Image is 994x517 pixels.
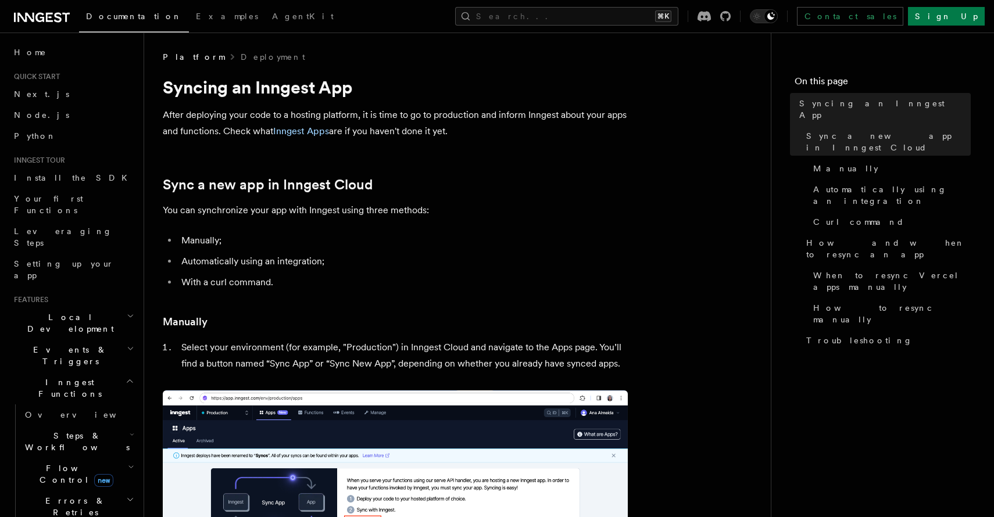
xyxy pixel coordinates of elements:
[750,9,778,23] button: Toggle dark mode
[795,93,971,125] a: Syncing an Inngest App
[14,131,56,141] span: Python
[813,270,971,293] span: When to resync Vercel apps manually
[272,12,334,21] span: AgentKit
[806,237,971,260] span: How and when to resync an app
[455,7,678,26] button: Search...⌘K
[795,74,971,93] h4: On this page
[809,158,971,179] a: Manually
[802,232,971,265] a: How and when to resync an app
[806,130,971,153] span: Sync a new app in Inngest Cloud
[163,177,373,193] a: Sync a new app in Inngest Cloud
[806,335,913,346] span: Troubleshooting
[79,3,189,33] a: Documentation
[809,265,971,297] a: When to resync Vercel apps manually
[809,297,971,330] a: How to resync manually
[9,307,137,339] button: Local Development
[20,458,137,490] button: Flow Controlnew
[163,107,628,139] p: After deploying your code to a hosting platform, it is time to go to production and inform Innges...
[809,179,971,211] a: Automatically using an integration
[813,216,904,228] span: Curl command
[802,125,971,158] a: Sync a new app in Inngest Cloud
[20,462,128,486] span: Flow Control
[9,344,127,367] span: Events & Triggers
[9,125,137,146] a: Python
[809,211,971,232] a: Curl command
[20,404,137,425] a: Overview
[9,253,137,286] a: Setting up your app
[178,253,628,270] li: Automatically using an integration;
[9,167,137,188] a: Install the SDK
[9,339,137,372] button: Events & Triggers
[273,125,329,137] a: Inngest Apps
[20,430,130,453] span: Steps & Workflows
[14,110,69,120] span: Node.js
[908,7,985,26] a: Sign Up
[25,410,145,419] span: Overview
[178,339,628,372] li: Select your environment (for example, "Production") in Inngest Cloud and navigate to the Apps pag...
[9,42,137,63] a: Home
[9,372,137,404] button: Inngest Functions
[178,232,628,249] li: Manually;
[241,51,305,63] a: Deployment
[802,330,971,351] a: Troubleshooting
[163,314,208,330] a: Manually
[813,184,971,207] span: Automatically using an integration
[9,72,60,81] span: Quick start
[655,10,671,22] kbd: ⌘K
[9,156,65,165] span: Inngest tour
[813,302,971,325] span: How to resync manually
[163,51,224,63] span: Platform
[9,221,137,253] a: Leveraging Steps
[189,3,265,31] a: Examples
[9,188,137,221] a: Your first Functions
[9,311,127,335] span: Local Development
[265,3,341,31] a: AgentKit
[178,274,628,290] li: With a curl command.
[9,84,137,105] a: Next.js
[14,227,112,247] span: Leveraging Steps
[14,173,134,182] span: Install the SDK
[94,474,113,487] span: new
[14,46,47,58] span: Home
[14,194,83,215] span: Your first Functions
[9,105,137,125] a: Node.js
[14,89,69,99] span: Next.js
[20,425,137,458] button: Steps & Workflows
[14,259,114,280] span: Setting up your app
[9,295,48,304] span: Features
[196,12,258,21] span: Examples
[9,376,126,400] span: Inngest Functions
[799,98,971,121] span: Syncing an Inngest App
[163,202,628,218] p: You can synchronize your app with Inngest using three methods:
[797,7,903,26] a: Contact sales
[813,163,878,174] span: Manually
[163,77,628,98] h1: Syncing an Inngest App
[86,12,182,21] span: Documentation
